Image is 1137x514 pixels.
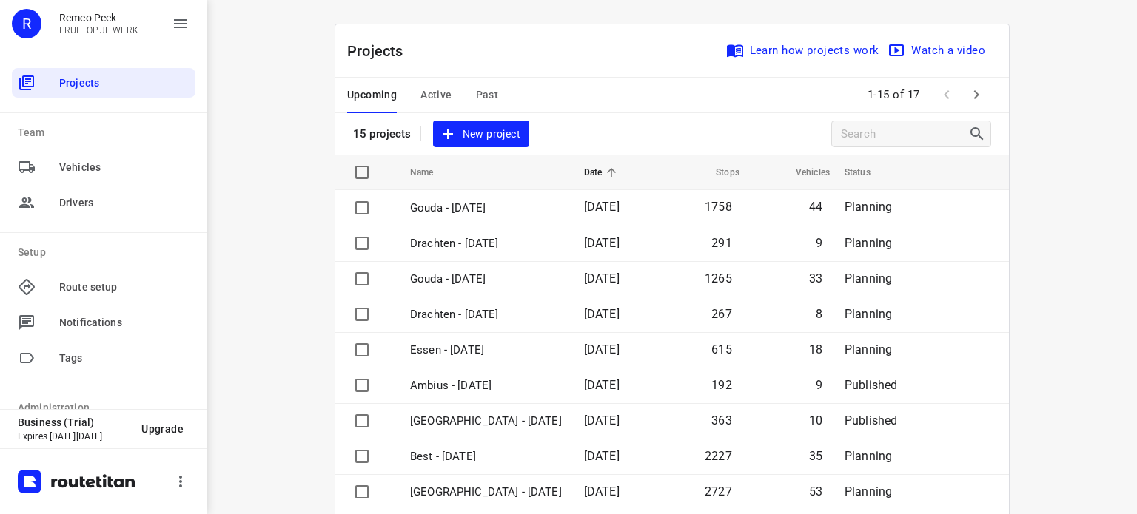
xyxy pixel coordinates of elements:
span: [DATE] [584,413,620,427]
span: 2227 [705,449,732,463]
span: Planning [845,307,892,321]
span: [DATE] [584,484,620,498]
span: Projects [59,75,189,91]
span: Status [845,163,890,181]
span: Planning [845,449,892,463]
span: Planning [845,200,892,214]
span: Next Page [962,80,991,109]
span: 192 [711,378,732,392]
span: [DATE] [584,307,620,321]
span: Published [845,378,898,392]
span: Published [845,413,898,427]
span: 291 [711,236,732,250]
input: Search projects [841,123,968,146]
p: Zwolle - Monday [410,484,562,501]
p: Gouda - Tuesday [410,271,562,288]
p: FRUIT OP JE WERK [59,25,138,35]
span: Past [476,86,499,104]
span: [DATE] [584,271,620,285]
span: Planning [845,236,892,250]
span: [DATE] [584,236,620,250]
span: Active [420,86,452,104]
div: Search [968,125,990,143]
button: New project [433,121,529,148]
span: Vehicles [777,163,830,181]
span: 9 [816,378,822,392]
span: Vehicles [59,160,189,175]
span: 1-15 of 17 [862,79,926,111]
span: [DATE] [584,342,620,356]
span: [DATE] [584,200,620,214]
p: Essen - Monday [410,342,562,359]
p: Expires [DATE][DATE] [18,431,130,442]
span: Planning [845,484,892,498]
span: 18 [809,342,822,356]
span: 10 [809,413,822,427]
p: Projects [347,40,415,62]
p: Antwerpen - Monday [410,413,562,430]
span: 1758 [705,200,732,214]
span: 363 [711,413,732,427]
div: Route setup [12,272,195,302]
div: R [12,9,41,38]
span: 9 [816,236,822,250]
span: Notifications [59,315,189,331]
span: Route setup [59,280,189,295]
span: Date [584,163,622,181]
p: Business (Trial) [18,416,130,428]
span: 1265 [705,271,732,285]
div: Notifications [12,308,195,337]
span: Stops [697,163,739,181]
p: Gouda - Wednesday [410,200,562,217]
span: 53 [809,484,822,498]
span: 33 [809,271,822,285]
span: 267 [711,307,732,321]
div: Tags [12,343,195,373]
span: Planning [845,342,892,356]
span: Upcoming [347,86,397,104]
span: 35 [809,449,822,463]
span: 44 [809,200,822,214]
div: Drivers [12,188,195,217]
div: Projects [12,68,195,98]
p: Remco Peek [59,12,138,24]
span: [DATE] [584,378,620,392]
span: Previous Page [932,80,962,109]
p: Drachten - Tuesday [410,306,562,323]
p: Administration [18,400,195,416]
span: [DATE] [584,449,620,463]
div: Vehicles [12,152,195,182]
p: Best - Monday [410,448,562,465]
span: Drivers [59,195,189,211]
span: Name [410,163,453,181]
span: 615 [711,342,732,356]
span: 2727 [705,484,732,498]
span: Tags [59,351,189,366]
p: Team [18,125,195,141]
p: Ambius - Monday [410,377,562,394]
span: Upgrade [141,423,184,435]
span: Planning [845,271,892,285]
p: 15 projects [353,127,412,141]
span: New project [442,125,520,143]
p: Drachten - Wednesday [410,235,562,252]
button: Upgrade [130,416,195,442]
span: 8 [816,307,822,321]
p: Setup [18,245,195,260]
